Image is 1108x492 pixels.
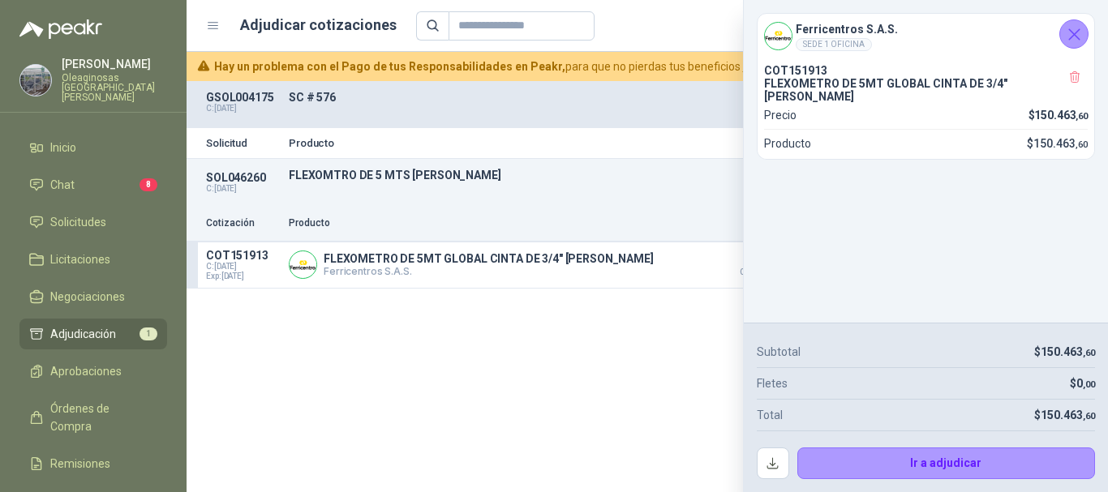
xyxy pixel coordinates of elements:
span: Crédito 30 días [715,268,797,276]
p: Producto [289,138,855,148]
button: Ir a adjudicar [797,447,1096,480]
span: Exp: [DATE] [206,272,279,281]
p: Producto [289,216,706,231]
p: Total [757,406,783,424]
h1: Adjudicar cotizaciones [240,14,397,36]
p: Solicitud [206,138,279,148]
span: Aprobaciones [50,362,122,380]
p: $ [1029,106,1089,124]
p: C: [DATE] [206,104,279,113]
span: 8 [140,178,157,191]
span: para que no pierdas tus beneficios [214,58,854,75]
p: C: [DATE] [206,184,279,194]
a: Inicio [19,132,167,163]
a: Chat8 [19,169,167,200]
p: Subtotal [757,343,801,361]
span: Órdenes de Compra [50,400,152,435]
p: Fletes [757,374,788,392]
a: Licitaciones [19,244,167,275]
span: 0 [1076,377,1095,390]
p: $ [1027,135,1088,152]
p: Precio [715,216,797,231]
span: Inicio [50,139,76,156]
span: 150.463 [1034,109,1088,122]
span: ,60 [1076,111,1088,122]
a: Órdenes de Compra [19,393,167,442]
img: Company Logo [20,65,51,96]
span: Solicitudes [50,213,106,231]
p: Precio [764,106,797,124]
span: ,60 [1076,139,1088,150]
span: 150.463 [1033,137,1088,150]
p: SC # 576 [289,91,855,104]
a: Negociaciones [19,281,167,312]
a: Aprobaciones [19,356,167,387]
p: $ 150.464 [715,249,797,276]
a: Remisiones [19,448,167,479]
span: ,00 [1083,379,1095,390]
span: 150.463 [1041,345,1095,358]
p: $ [1034,343,1095,361]
a: Solicitudes [19,207,167,237]
p: FLEXOMETRO DE 5MT GLOBAL CINTA DE 3/4" [PERSON_NAME] [764,77,1088,103]
img: Logo peakr [19,19,102,39]
p: SOL046260 [206,171,279,184]
span: Chat [50,176,75,194]
p: $ [1034,406,1095,424]
span: Adjudicación [50,325,116,343]
img: Company Logo [290,251,316,278]
b: Hay un problema con el Pago de tus Responsabilidades en Peakr, [214,60,565,73]
a: Adjudicación1 [19,319,167,349]
span: Licitaciones [50,250,110,268]
span: Remisiones [50,455,110,473]
p: Ferricentros S.A.S. [324,265,654,277]
span: 1 [140,327,157,340]
p: [PERSON_NAME] [62,58,167,70]
p: COT151913 [206,249,279,262]
span: 150.463 [1041,409,1095,421]
p: Producto [764,135,811,152]
span: ,60 [1083,411,1095,421]
p: $ [1070,374,1095,392]
p: FLEXOMTRO DE 5 MTS [PERSON_NAME] [289,169,855,182]
p: Oleaginosas [GEOGRAPHIC_DATA][PERSON_NAME] [62,73,167,102]
p: Cotización [206,216,279,231]
span: C: [DATE] [206,262,279,272]
p: FLEXOMETRO DE 5MT GLOBAL CINTA DE 3/4" [PERSON_NAME] [324,252,654,265]
span: ,60 [1083,348,1095,358]
span: Negociaciones [50,288,125,306]
p: GSOL004175 [206,91,279,104]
